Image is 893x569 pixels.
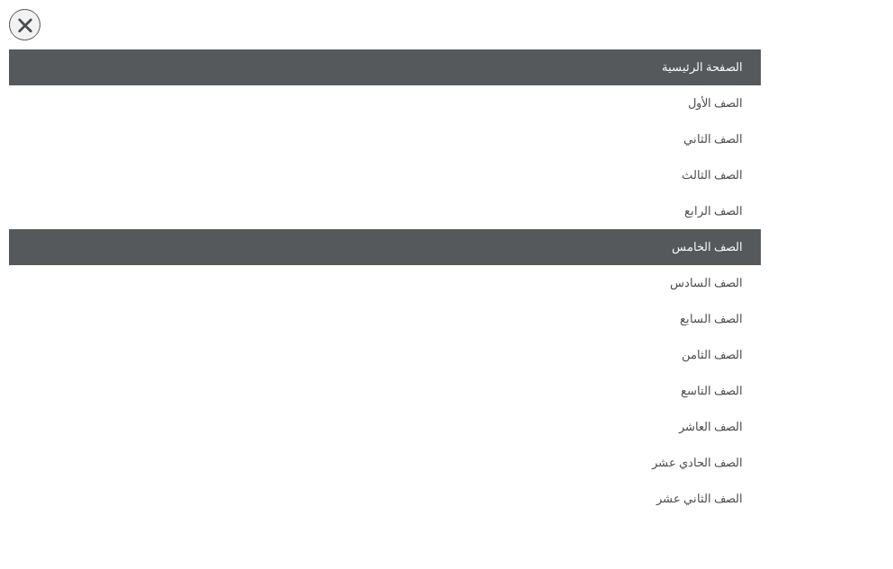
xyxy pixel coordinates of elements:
[9,85,761,121] a: الصف الأول
[9,193,761,229] a: الصف الرابع
[9,157,761,193] a: الصف الثالث
[9,265,761,301] a: الصف السادس
[9,481,761,517] a: الصف الثاني عشر
[9,409,761,445] a: الصف العاشر
[9,49,761,85] a: الصفحة الرئيسية
[9,373,761,409] a: الصف التاسع
[9,445,761,481] a: الصف الحادي عشر
[9,9,40,40] div: כפתור פתיחת תפריט
[9,301,761,337] a: الصف السابع
[9,229,761,265] a: الصف الخامس
[9,121,761,157] a: الصف الثاني
[9,337,761,373] a: الصف الثامن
